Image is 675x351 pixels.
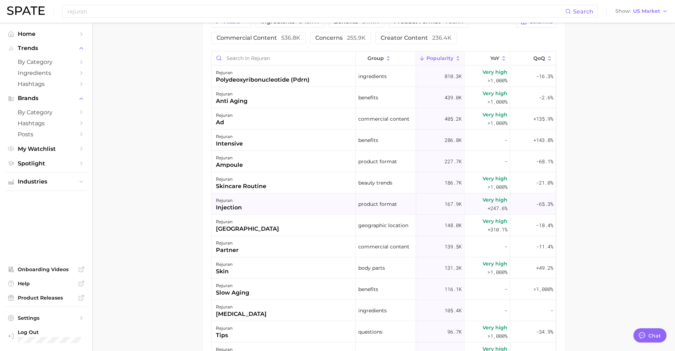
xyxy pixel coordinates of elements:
button: ShowUS Market [614,7,670,16]
span: -65.3% [536,200,553,208]
a: Ingredients [6,67,87,78]
span: Popularity [426,55,453,61]
span: YoY [490,55,499,61]
span: -16.3% [536,72,553,81]
span: 96.7k [447,328,462,336]
div: rejuran [216,132,243,141]
span: Product Releases [18,295,75,301]
div: rejuran [216,111,233,120]
input: Search in rejuran [212,51,355,65]
div: intensive [216,139,243,148]
span: Industries [18,179,75,185]
img: SPATE [7,6,45,15]
span: +49.2% [536,264,553,272]
div: skin [216,267,233,276]
span: Very high [483,323,507,332]
span: questions [358,328,382,336]
a: Product Releases [6,292,87,303]
span: group [368,55,384,61]
div: partner [216,246,239,254]
span: 405.2k [445,115,462,123]
button: rejuraninjectionproduct format167.9kVery high+247.6%-65.3% [212,193,556,215]
span: >1,000% [488,183,507,190]
span: 810.3k [445,72,462,81]
div: skincare routine [216,182,266,191]
a: by Category [6,107,87,118]
span: Onboarding Videos [18,266,75,273]
a: Spotlight [6,158,87,169]
span: concerns [315,35,366,41]
button: rejuranintensivebenefits286.8k-+143.8% [212,130,556,151]
span: >1,000% [488,120,507,126]
span: benefits [358,285,378,294]
span: benefits [358,93,378,102]
span: Help [18,280,75,287]
span: - [550,306,553,315]
span: Very high [483,174,507,183]
button: QoQ [510,51,556,65]
span: 167.9k [445,200,462,208]
span: Settings [18,315,75,321]
span: body parts [358,264,385,272]
div: rejuran [216,218,279,226]
span: - [505,306,507,315]
span: ingredients [358,306,387,315]
span: +143.8% [533,136,553,144]
div: ad [216,118,233,127]
a: by Category [6,56,87,67]
span: 131.3k [445,264,462,272]
span: commercial content [358,242,409,251]
span: 116.1k [445,285,462,294]
button: rejuranpartnercommercial content139.5k--11.4% [212,236,556,257]
span: My Watchlist [18,146,75,152]
span: Hashtags [18,81,75,87]
span: Spotlight [18,160,75,167]
a: Onboarding Videos [6,264,87,275]
a: Home [6,28,87,39]
div: rejuran [216,324,233,333]
span: Ingredients [18,70,75,76]
div: rejuran [216,68,310,77]
span: 148.0k [445,221,462,230]
a: My Watchlist [6,143,87,154]
div: ampoule [216,161,243,169]
span: - [505,157,507,166]
span: US Market [633,9,660,13]
div: rejuran [216,239,239,247]
a: Settings [6,313,87,323]
span: >1,000% [488,333,507,339]
span: product format [358,157,397,166]
span: Very high [483,68,507,76]
span: 105.4k [445,306,462,315]
span: 286.8k [445,136,462,144]
span: -68.1% [536,157,553,166]
div: [GEOGRAPHIC_DATA] [216,225,279,233]
span: - [505,285,507,294]
div: injection [216,203,242,212]
div: slow aging [216,289,249,297]
span: 227.7k [445,157,462,166]
span: creator content [381,35,452,41]
button: rejurananti agingbenefits439.0kVery high>1,000%-2.6% [212,87,556,108]
button: YoY [464,51,510,65]
a: Log out. Currently logged in with e-mail elisabethkim@amorepacific.com. [6,327,87,345]
span: -21.0% [536,179,553,187]
button: Industries [6,176,87,187]
span: benefits [334,19,379,24]
span: 236.4k [432,34,452,41]
span: -34.9% [536,328,553,336]
span: benefits [358,136,378,144]
span: 536.8k [281,34,300,41]
span: -2.6% [539,93,553,102]
span: Hashtags [18,120,75,127]
div: [MEDICAL_DATA] [216,310,267,318]
span: Very high [483,217,507,225]
span: -11.4% [536,242,553,251]
a: Hashtags [6,78,87,89]
span: geographic location [358,221,408,230]
span: Posts [18,131,75,138]
span: +247.6% [488,204,507,213]
span: Search [573,8,593,15]
a: Posts [6,129,87,140]
div: rejuran [216,281,249,290]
